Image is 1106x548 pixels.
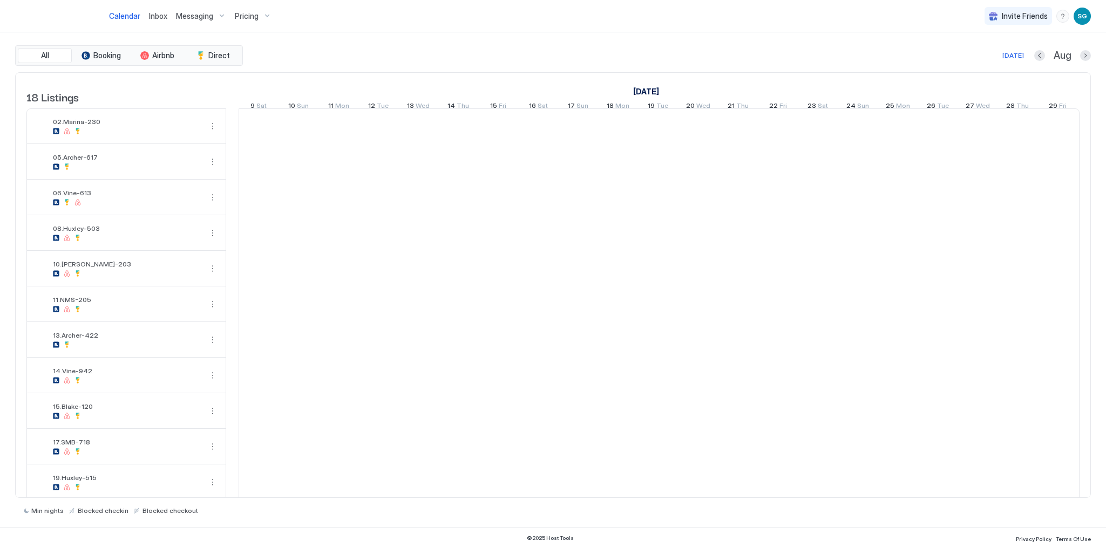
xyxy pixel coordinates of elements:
[33,474,51,491] div: listing image
[250,101,255,113] span: 9
[976,101,990,113] span: Wed
[844,99,872,115] a: August 24, 2025
[53,402,202,410] span: 15.Blake-120
[26,88,79,105] span: 18 Listings
[1054,50,1071,62] span: Aug
[818,101,828,113] span: Sat
[1056,536,1091,542] span: Terms Of Use
[176,11,213,21] span: Messaging
[1002,51,1024,60] div: [DATE]
[846,101,856,113] span: 24
[52,533,84,543] a: Google Play Store
[15,533,48,543] a: App Store
[206,155,219,168] button: More options
[33,118,51,135] div: listing image
[1080,50,1091,61] button: Next month
[143,506,198,515] span: Blocked checkout
[1059,101,1067,113] span: Fri
[404,99,432,115] a: August 13, 2025
[33,153,51,170] div: listing image
[883,99,913,115] a: August 25, 2025
[206,262,219,275] div: menu
[377,101,389,113] span: Tue
[1056,532,1091,544] a: Terms Of Use
[857,101,869,113] span: Sun
[53,474,202,482] span: 19.Huxley-515
[33,331,51,348] div: listing image
[206,476,219,489] button: More options
[130,48,184,63] button: Airbnb
[769,101,778,113] span: 22
[325,99,352,115] a: August 11, 2025
[288,101,295,113] span: 10
[256,101,267,113] span: Sat
[53,331,202,339] span: 13.Archer-422
[416,101,430,113] span: Wed
[149,11,167,20] span: Inbox
[368,101,375,113] span: 12
[805,99,831,115] a: August 23, 2025
[927,101,935,113] span: 26
[149,10,167,22] a: Inbox
[1074,8,1091,25] div: User profile
[93,51,121,60] span: Booking
[186,48,240,63] button: Direct
[53,224,202,232] span: 08.Huxley-503
[779,101,787,113] span: Fri
[109,10,140,22] a: Calendar
[565,99,591,115] a: August 17, 2025
[33,402,51,420] div: listing image
[206,262,219,275] button: More options
[15,45,243,66] div: tab-group
[53,367,202,375] span: 14.Vine-942
[725,99,751,115] a: August 21, 2025
[53,260,202,268] span: 10.[PERSON_NAME]-203
[33,296,51,313] div: listing image
[206,298,219,311] div: menu
[1002,11,1048,21] span: Invite Friends
[808,101,816,113] span: 23
[33,438,51,455] div: listing image
[109,11,140,20] span: Calendar
[206,369,219,382] div: menu
[529,101,536,113] span: 16
[53,189,202,197] span: 06.Vine-613
[152,51,174,60] span: Airbnb
[41,51,49,60] span: All
[490,101,497,113] span: 15
[686,101,695,113] span: 20
[206,476,219,489] div: menu
[576,101,588,113] span: Sun
[53,296,202,304] span: 11.NMS-205
[736,101,749,113] span: Thu
[206,333,219,346] button: More options
[206,120,219,133] div: menu
[630,84,662,99] a: August 9, 2025
[33,260,51,277] div: listing image
[766,99,790,115] a: August 22, 2025
[1016,536,1051,542] span: Privacy Policy
[53,153,202,161] span: 05.Archer-617
[527,535,574,542] span: © 2025 Host Tools
[457,101,469,113] span: Thu
[645,99,671,115] a: August 19, 2025
[206,298,219,311] button: More options
[896,101,910,113] span: Mon
[328,101,334,113] span: 11
[206,405,219,417] button: More options
[297,101,309,113] span: Sun
[1016,532,1051,544] a: Privacy Policy
[607,101,614,113] span: 18
[487,99,509,115] a: August 15, 2025
[648,101,655,113] span: 19
[963,99,993,115] a: August 27, 2025
[235,11,259,21] span: Pricing
[206,120,219,133] button: More options
[1001,49,1026,62] button: [DATE]
[206,227,219,239] button: More options
[53,438,202,446] span: 17.SMB-718
[538,101,548,113] span: Sat
[206,155,219,168] div: menu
